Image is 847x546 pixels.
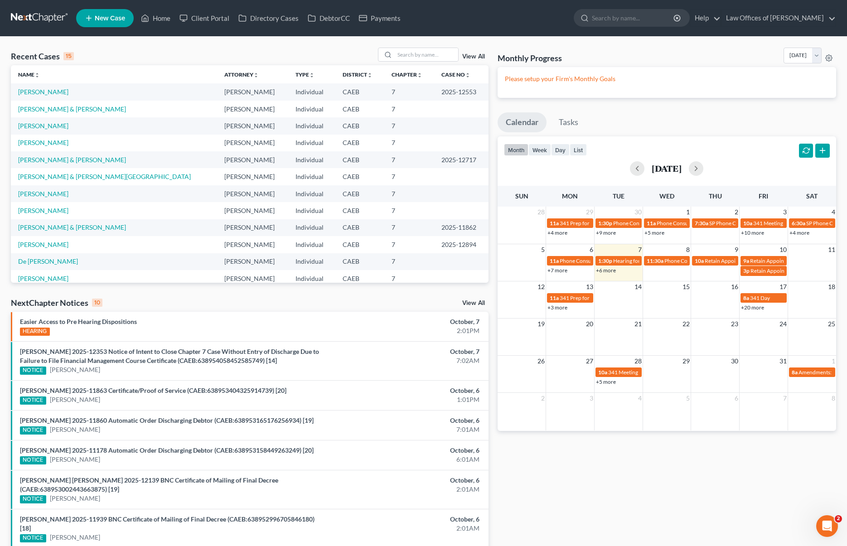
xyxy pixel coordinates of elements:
a: [PERSON_NAME] & [PERSON_NAME][GEOGRAPHIC_DATA] [18,173,191,180]
td: 2025-12894 [434,236,489,253]
td: 2025-12717 [434,151,489,168]
td: [PERSON_NAME] [217,135,288,151]
span: Wed [659,192,674,200]
i: unfold_more [34,72,40,78]
td: 7 [384,151,434,168]
span: 2 [540,393,546,404]
button: day [551,144,570,156]
span: 8 [831,393,836,404]
a: Typeunfold_more [295,71,315,78]
span: 7:30a [695,220,708,227]
span: 1:30p [598,220,612,227]
div: October, 6 [332,476,479,485]
td: CAEB [335,270,384,287]
span: Thu [709,192,722,200]
span: Tue [613,192,624,200]
span: 4 [831,207,836,217]
a: [PERSON_NAME] [50,365,100,374]
span: 341 Prep for [PERSON_NAME] [560,295,633,301]
a: [PERSON_NAME] [18,122,68,130]
td: [PERSON_NAME] [217,168,288,185]
a: Home [136,10,175,26]
div: NOTICE [20,495,46,503]
div: 15 [63,52,74,60]
td: 7 [384,135,434,151]
td: [PERSON_NAME] [217,151,288,168]
td: [PERSON_NAME] [217,83,288,100]
a: Easier Access to Pre Hearing Dispositions [20,318,137,325]
a: [PERSON_NAME] & [PERSON_NAME] [18,223,126,231]
td: CAEB [335,236,384,253]
td: CAEB [335,151,384,168]
div: October, 6 [332,416,479,425]
span: 11a [550,257,559,264]
div: 6:01AM [332,455,479,464]
button: week [528,144,551,156]
span: 31 [779,356,788,367]
span: 341 Meeting for [PERSON_NAME] & [PERSON_NAME] [608,369,738,376]
a: De [PERSON_NAME] [18,257,78,265]
td: [PERSON_NAME] [217,253,288,270]
a: [PERSON_NAME] & [PERSON_NAME] [18,156,126,164]
span: 11a [550,220,559,227]
td: CAEB [335,135,384,151]
td: 7 [384,253,434,270]
span: Phone Consultation for [PERSON_NAME] [657,220,755,227]
h2: [DATE] [652,164,682,173]
a: [PERSON_NAME] 2025-11860 Automatic Order Discharging Debtor (CAEB:638953165176256934) [19] [20,416,314,424]
div: 2:01AM [332,485,479,494]
span: Sun [515,192,528,200]
a: [PERSON_NAME] 2025-11939 BNC Certificate of Mailing of Final Decree (CAEB:638952996705846180) [18] [20,515,315,532]
td: Individual [288,185,335,202]
td: CAEB [335,253,384,270]
td: CAEB [335,83,384,100]
a: DebtorCC [303,10,354,26]
span: 11a [550,295,559,301]
span: 30 [634,207,643,217]
span: 1 [685,207,691,217]
a: +5 more [644,229,664,236]
span: 5 [685,393,691,404]
div: NOTICE [20,534,46,542]
div: NOTICE [20,367,46,375]
td: Individual [288,236,335,253]
a: Help [690,10,721,26]
td: Individual [288,219,335,236]
span: 29 [682,356,691,367]
span: 3 [589,393,594,404]
span: 15 [682,281,691,292]
span: 30 [730,356,739,367]
div: NextChapter Notices [11,297,102,308]
div: October, 6 [332,446,479,455]
td: Individual [288,168,335,185]
a: +4 more [789,229,809,236]
a: [PERSON_NAME] [18,207,68,214]
td: 7 [384,219,434,236]
div: NOTICE [20,456,46,464]
a: Attorneyunfold_more [224,71,259,78]
div: October, 7 [332,317,479,326]
div: October, 6 [332,515,479,524]
i: unfold_more [253,72,259,78]
span: 9a [743,257,749,264]
span: 13 [585,281,594,292]
span: 22 [682,319,691,329]
a: +7 more [547,267,567,274]
span: Phone Consultation for [PERSON_NAME] [664,257,763,264]
a: +20 more [741,304,764,311]
td: Individual [288,83,335,100]
span: Mon [562,192,578,200]
a: [PERSON_NAME] [50,494,100,503]
span: Retain Appointment for [PERSON_NAME] [705,257,804,264]
a: View All [462,300,485,306]
td: 7 [384,168,434,185]
a: [PERSON_NAME] [18,139,68,146]
div: 10 [92,299,102,307]
span: 17 [779,281,788,292]
i: unfold_more [465,72,470,78]
span: 21 [634,319,643,329]
td: [PERSON_NAME] [217,117,288,134]
td: [PERSON_NAME] [217,270,288,287]
div: NOTICE [20,396,46,405]
a: [PERSON_NAME] 2025-11863 Certificate/Proof of Service (CAEB:638953404325914739) [20] [20,387,286,394]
